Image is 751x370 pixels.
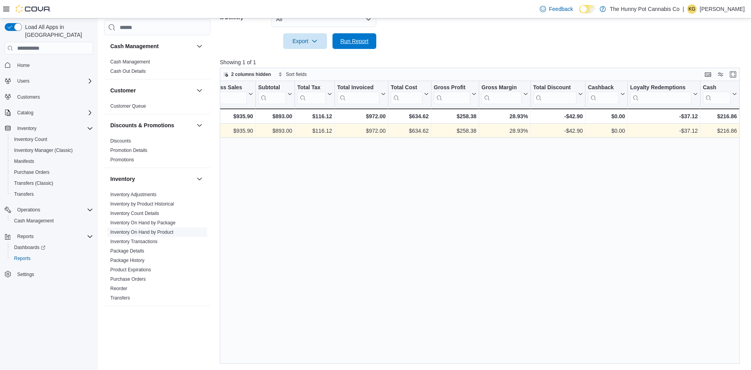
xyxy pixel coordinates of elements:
[110,238,158,245] span: Inventory Transactions
[533,84,577,104] div: Total Discount
[110,211,159,216] a: Inventory Count Details
[588,126,625,135] div: $0.00
[434,112,476,121] div: $258.38
[110,286,127,291] a: Reorder
[110,138,131,144] a: Discounts
[275,70,310,79] button: Sort fields
[683,4,684,14] p: |
[14,60,93,70] span: Home
[630,112,698,121] div: -$37.12
[391,112,429,121] div: $634.62
[14,205,43,215] button: Operations
[104,190,210,306] div: Inventory
[8,242,96,253] a: Dashboards
[17,125,36,132] span: Inventory
[2,91,96,103] button: Customers
[588,84,619,104] div: Cashback
[703,70,713,79] button: Keyboard shortcuts
[110,192,156,197] a: Inventory Adjustments
[8,253,96,264] button: Reports
[2,123,96,134] button: Inventory
[283,33,327,49] button: Export
[104,57,210,79] div: Cash Management
[2,59,96,70] button: Home
[14,191,34,197] span: Transfers
[533,112,583,121] div: -$42.90
[337,84,379,92] div: Total Invoiced
[703,84,737,104] button: Cash
[549,5,573,13] span: Feedback
[110,220,176,226] a: Inventory On Hand by Package
[110,69,146,74] a: Cash Out Details
[434,84,470,92] div: Gross Profit
[258,84,286,104] div: Subtotal
[286,71,307,78] span: Sort fields
[297,126,332,135] div: $116.12
[195,312,204,322] button: Loyalty
[110,42,159,50] h3: Cash Management
[14,244,45,251] span: Dashboards
[110,267,151,273] span: Product Expirations
[434,84,470,104] div: Gross Profit
[110,258,144,263] a: Package History
[8,178,96,189] button: Transfers (Classic)
[630,84,692,92] div: Loyalty Redemptions
[2,269,96,280] button: Settings
[14,61,33,70] a: Home
[14,255,31,262] span: Reports
[11,190,93,199] span: Transfers
[11,254,34,263] a: Reports
[110,175,193,183] button: Inventory
[2,204,96,215] button: Operations
[297,84,326,92] div: Total Tax
[110,121,193,129] button: Discounts & Promotions
[588,112,625,121] div: $0.00
[579,13,580,14] span: Dark Mode
[110,103,146,109] a: Customer Queue
[11,135,50,144] a: Inventory Count
[110,248,144,254] span: Package Details
[17,271,34,278] span: Settings
[17,207,40,213] span: Operations
[588,84,619,92] div: Cashback
[482,84,522,92] div: Gross Margin
[210,84,247,104] div: Gross Sales
[8,189,96,200] button: Transfers
[8,145,96,156] button: Inventory Manager (Classic)
[110,229,173,235] a: Inventory On Hand by Product
[11,135,93,144] span: Inventory Count
[110,175,135,183] h3: Inventory
[482,84,522,104] div: Gross Margin
[297,112,332,121] div: $116.12
[391,126,429,135] div: $634.62
[8,215,96,226] button: Cash Management
[110,295,130,301] a: Transfers
[337,84,386,104] button: Total Invoiced
[610,4,679,14] p: The Hunny Pot Cannabis Co
[11,243,49,252] a: Dashboards
[14,169,50,175] span: Purchase Orders
[104,136,210,168] div: Discounts & Promotions
[210,126,253,135] div: $935.90
[8,134,96,145] button: Inventory Count
[258,126,292,135] div: $893.00
[630,84,692,104] div: Loyalty Redemptions
[14,124,93,133] span: Inventory
[8,167,96,178] button: Purchase Orders
[391,84,422,104] div: Total Cost
[11,216,57,226] a: Cash Management
[195,174,204,184] button: Inventory
[533,84,577,92] div: Total Discount
[14,76,32,86] button: Users
[14,269,93,279] span: Settings
[337,84,379,104] div: Total Invoiced
[110,201,174,207] span: Inventory by Product Historical
[8,156,96,167] button: Manifests
[110,42,193,50] button: Cash Management
[630,84,698,104] button: Loyalty Redemptions
[703,84,731,92] div: Cash
[11,168,53,177] a: Purchase Orders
